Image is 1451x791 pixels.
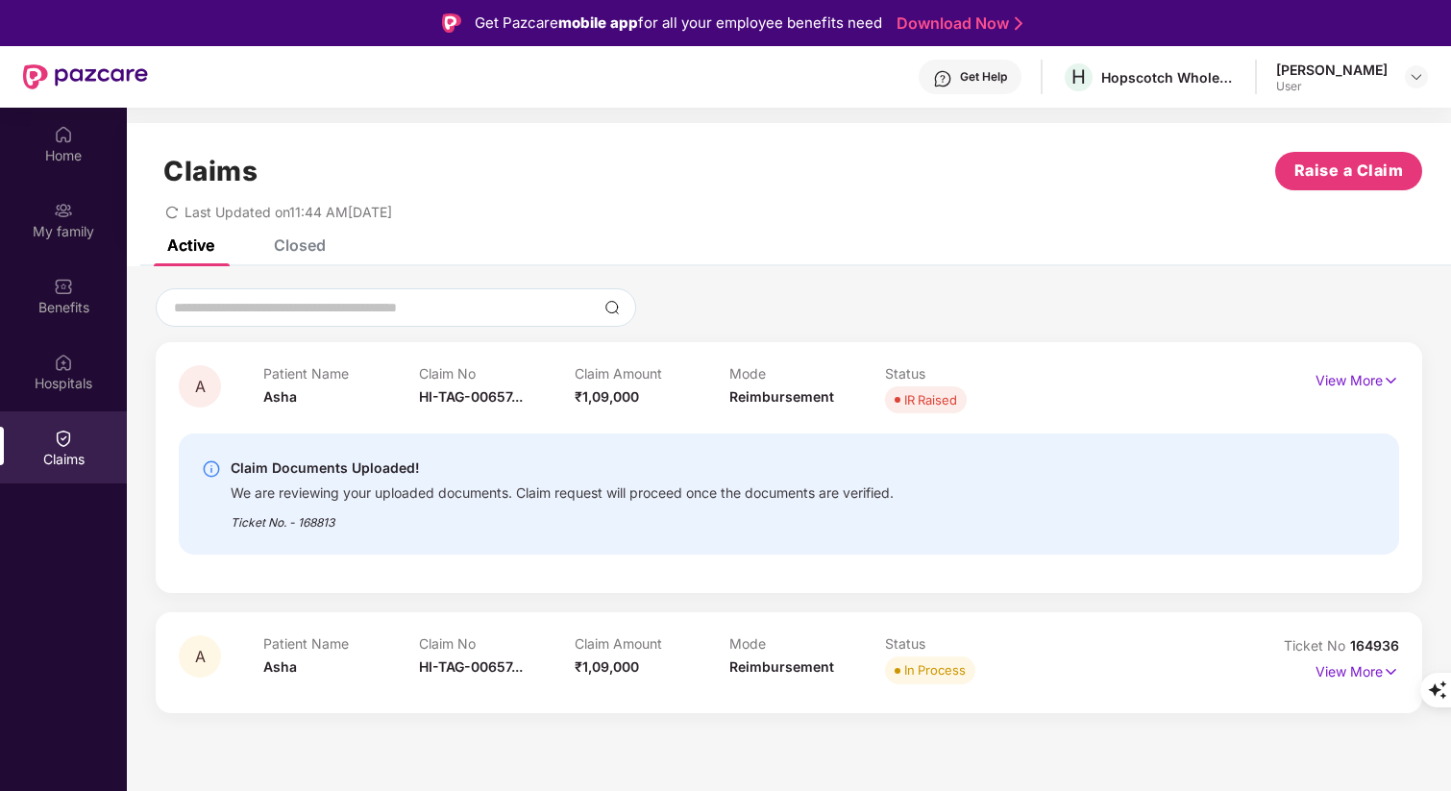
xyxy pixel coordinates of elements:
p: Claim No [419,365,575,382]
span: H [1071,65,1086,88]
p: Patient Name [263,635,419,652]
span: ₹1,09,000 [575,658,639,675]
span: 164936 [1350,637,1399,654]
strong: mobile app [558,13,638,32]
span: Last Updated on 11:44 AM[DATE] [184,204,392,220]
p: Claim Amount [575,635,730,652]
span: Ticket No [1284,637,1350,654]
img: svg+xml;base64,PHN2ZyB4bWxucz0iaHR0cDovL3d3dy53My5vcmcvMjAwMC9zdmciIHdpZHRoPSIxNyIgaGVpZ2h0PSIxNy... [1383,661,1399,682]
img: svg+xml;base64,PHN2ZyBpZD0iRHJvcGRvd24tMzJ4MzIiIHhtbG5zPSJodHRwOi8vd3d3LnczLm9yZy8yMDAwL3N2ZyIgd2... [1409,69,1424,85]
span: Asha [263,388,297,405]
p: Claim No [419,635,575,652]
img: svg+xml;base64,PHN2ZyB3aWR0aD0iMjAiIGhlaWdodD0iMjAiIHZpZXdCb3g9IjAgMCAyMCAyMCIgZmlsbD0ibm9uZSIgeG... [54,201,73,220]
div: Hopscotch Wholesale Trading Private Limited [1101,68,1236,87]
img: svg+xml;base64,PHN2ZyBpZD0iSGVscC0zMngzMiIgeG1sbnM9Imh0dHA6Ly93d3cudzMub3JnLzIwMDAvc3ZnIiB3aWR0aD... [933,69,952,88]
h1: Claims [163,155,258,187]
div: IR Raised [904,390,957,409]
div: We are reviewing your uploaded documents. Claim request will proceed once the documents are verif... [231,480,894,502]
div: Claim Documents Uploaded! [231,457,894,480]
span: Reimbursement [729,388,834,405]
img: Logo [442,13,461,33]
button: Raise a Claim [1275,152,1422,190]
p: Patient Name [263,365,419,382]
img: svg+xml;base64,PHN2ZyBpZD0iU2VhcmNoLTMyeDMyIiB4bWxucz0iaHR0cDovL3d3dy53My5vcmcvMjAwMC9zdmciIHdpZH... [604,300,620,315]
p: View More [1316,365,1399,391]
span: Asha [263,658,297,675]
span: redo [165,204,179,220]
span: Raise a Claim [1294,159,1404,183]
p: Mode [729,365,885,382]
img: svg+xml;base64,PHN2ZyBpZD0iSW5mby0yMHgyMCIgeG1sbnM9Imh0dHA6Ly93d3cudzMub3JnLzIwMDAvc3ZnIiB3aWR0aD... [202,459,221,479]
span: A [195,649,206,665]
span: HI-TAG-00657... [419,658,523,675]
img: svg+xml;base64,PHN2ZyBpZD0iQ2xhaW0iIHhtbG5zPSJodHRwOi8vd3d3LnczLm9yZy8yMDAwL3N2ZyIgd2lkdGg9IjIwIi... [54,429,73,448]
p: Claim Amount [575,365,730,382]
div: Get Pazcare for all your employee benefits need [475,12,882,35]
img: svg+xml;base64,PHN2ZyBpZD0iSG9zcGl0YWxzIiB4bWxucz0iaHR0cDovL3d3dy53My5vcmcvMjAwMC9zdmciIHdpZHRoPS... [54,353,73,372]
img: svg+xml;base64,PHN2ZyBpZD0iQmVuZWZpdHMiIHhtbG5zPSJodHRwOi8vd3d3LnczLm9yZy8yMDAwL3N2ZyIgd2lkdGg9Ij... [54,277,73,296]
span: A [195,379,206,395]
p: Status [885,365,1041,382]
div: User [1276,79,1388,94]
img: svg+xml;base64,PHN2ZyBpZD0iSG9tZSIgeG1sbnM9Imh0dHA6Ly93d3cudzMub3JnLzIwMDAvc3ZnIiB3aWR0aD0iMjAiIG... [54,125,73,144]
div: Active [167,235,214,255]
div: Get Help [960,69,1007,85]
div: In Process [904,660,966,680]
div: Ticket No. - 168813 [231,502,894,531]
span: HI-TAG-00657... [419,388,523,405]
img: New Pazcare Logo [23,64,148,89]
span: ₹1,09,000 [575,388,639,405]
span: Reimbursement [729,658,834,675]
p: Status [885,635,1041,652]
p: View More [1316,656,1399,682]
div: [PERSON_NAME] [1276,61,1388,79]
a: Download Now [897,13,1017,34]
div: Closed [274,235,326,255]
img: Stroke [1015,13,1022,34]
p: Mode [729,635,885,652]
img: svg+xml;base64,PHN2ZyB4bWxucz0iaHR0cDovL3d3dy53My5vcmcvMjAwMC9zdmciIHdpZHRoPSIxNyIgaGVpZ2h0PSIxNy... [1383,370,1399,391]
